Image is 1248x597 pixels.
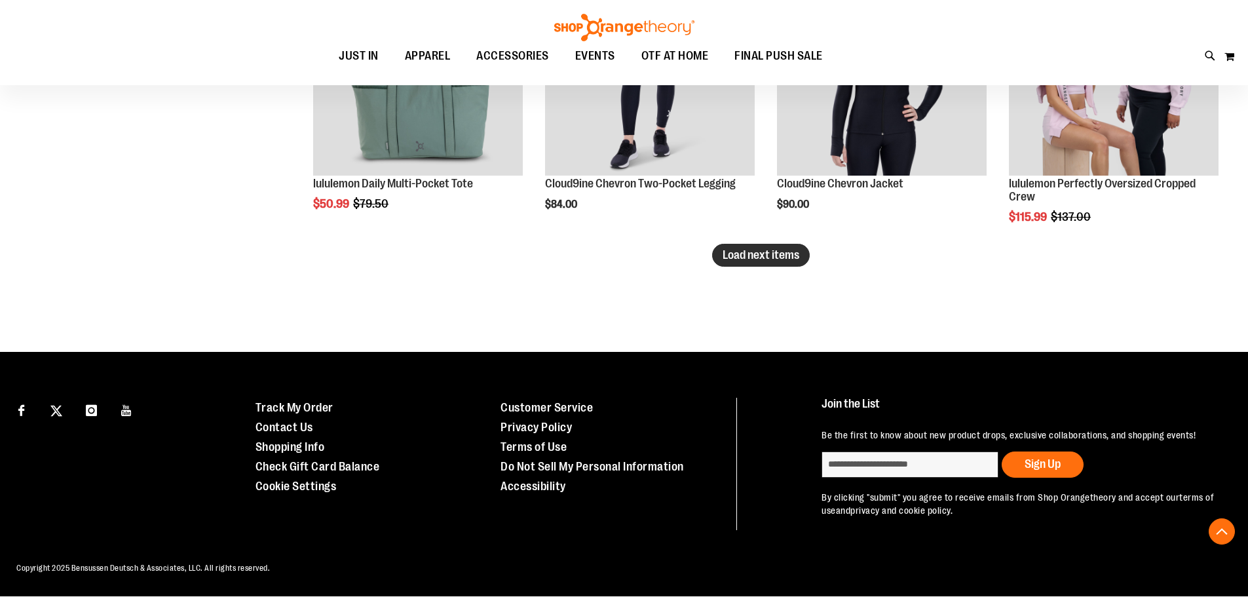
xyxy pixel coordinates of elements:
span: FINAL PUSH SALE [734,41,823,71]
a: EVENTS [562,41,628,71]
a: ACCESSORIES [463,41,562,71]
a: Shopping Info [255,440,325,453]
button: Sign Up [1002,452,1084,478]
a: Check Gift Card Balance [255,460,380,473]
a: Visit our Facebook page [10,398,33,421]
a: Do Not Sell My Personal Information [501,460,684,473]
a: Terms of Use [501,440,567,453]
a: APPAREL [392,41,464,71]
input: enter email [822,452,998,478]
a: OTF AT HOME [628,41,722,71]
span: Sign Up [1025,457,1061,471]
span: $79.50 [353,197,390,210]
img: Shop Orangetheory [552,14,696,41]
span: ACCESSORIES [476,41,549,71]
span: $84.00 [545,199,579,210]
a: terms of use [822,492,1214,516]
a: Cookie Settings [255,480,337,493]
span: EVENTS [575,41,615,71]
span: OTF AT HOME [641,41,709,71]
button: Back To Top [1209,518,1235,545]
a: JUST IN [326,41,392,71]
p: Be the first to know about new product drops, exclusive collaborations, and shopping events! [822,429,1218,442]
span: $50.99 [313,197,351,210]
a: Cloud9ine Chevron Jacket [777,177,903,190]
a: FINAL PUSH SALE [721,41,836,71]
a: Visit our Instagram page [80,398,103,421]
a: Customer Service [501,401,593,414]
a: lululemon Perfectly Oversized Cropped Crew [1009,177,1196,203]
span: APPAREL [405,41,451,71]
h4: Join the List [822,398,1218,422]
button: Load next items [712,244,810,267]
a: Track My Order [255,401,333,414]
span: Load next items [723,248,799,261]
a: Visit our X page [45,398,68,421]
span: JUST IN [339,41,379,71]
span: $115.99 [1009,210,1049,223]
p: By clicking "submit" you agree to receive emails from Shop Orangetheory and accept our and [822,491,1218,517]
img: Twitter [50,405,62,417]
a: Visit our Youtube page [115,398,138,421]
span: $90.00 [777,199,811,210]
a: Cloud9ine Chevron Two-Pocket Legging [545,177,736,190]
a: Accessibility [501,480,566,493]
a: Contact Us [255,421,313,434]
span: Copyright 2025 Bensussen Deutsch & Associates, LLC. All rights reserved. [16,564,270,573]
a: lululemon Daily Multi-Pocket Tote [313,177,473,190]
span: $137.00 [1051,210,1093,223]
a: Privacy Policy [501,421,572,434]
a: privacy and cookie policy. [850,505,953,516]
